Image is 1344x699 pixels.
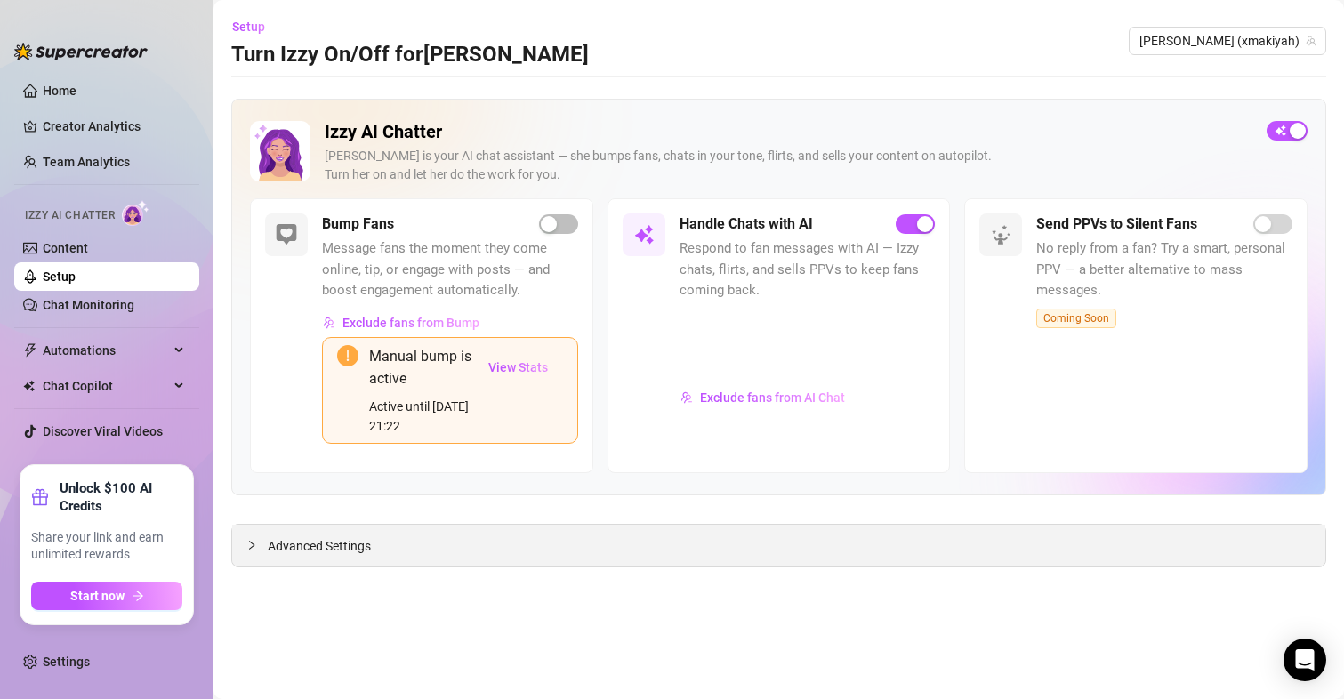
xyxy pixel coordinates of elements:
span: No reply from a fan? Try a smart, personal PPV — a better alternative to mass messages. [1036,238,1292,301]
span: Advanced Settings [268,536,371,556]
img: svg%3e [990,224,1011,245]
button: Setup [231,12,279,41]
h5: Send PPVs to Silent Fans [1036,213,1197,235]
a: Setup [43,269,76,284]
span: gift [31,488,49,506]
img: AI Chatter [122,200,149,226]
span: Chat Copilot [43,372,169,400]
a: Chat Monitoring [43,298,134,312]
div: Manual bump is active [369,345,473,390]
img: logo-BBDzfeDw.svg [14,43,148,60]
span: thunderbolt [23,343,37,358]
h3: Turn Izzy On/Off for [PERSON_NAME] [231,41,589,69]
span: arrow-right [132,590,144,602]
a: Settings [43,655,90,669]
span: Respond to fan messages with AI — Izzy chats, flirts, and sells PPVs to keep fans coming back. [680,238,936,301]
span: Setup [232,20,265,34]
div: Active until [DATE] 21:22 [369,397,473,436]
a: Home [43,84,76,98]
span: collapsed [246,540,257,550]
span: View Stats [488,360,548,374]
button: View Stats [473,345,563,390]
div: collapsed [246,535,268,555]
span: Start now [70,589,125,603]
span: exclamation-circle [337,345,358,366]
span: Exclude fans from Bump [342,316,479,330]
button: Exclude fans from AI Chat [680,383,846,412]
span: Coming Soon [1036,309,1116,328]
img: Izzy AI Chatter [250,121,310,181]
span: Message fans the moment they come online, tip, or engage with posts — and boost engagement automa... [322,238,578,301]
span: team [1306,36,1316,46]
h2: Izzy AI Chatter [325,121,1252,143]
h5: Bump Fans [322,213,394,235]
img: svg%3e [633,224,655,245]
span: Exclude fans from AI Chat [700,390,845,405]
h5: Handle Chats with AI [680,213,813,235]
button: Exclude fans from Bump [322,309,480,337]
a: Discover Viral Videos [43,424,163,438]
img: svg%3e [680,391,693,404]
span: Izzy AI Chatter [25,207,115,224]
span: Automations [43,336,169,365]
div: [PERSON_NAME] is your AI chat assistant — she bumps fans, chats in your tone, flirts, and sells y... [325,147,1252,184]
a: Team Analytics [43,155,130,169]
img: svg%3e [276,224,297,245]
img: Chat Copilot [23,380,35,392]
div: Open Intercom Messenger [1284,639,1326,681]
a: Creator Analytics [43,112,185,141]
button: Start nowarrow-right [31,582,182,610]
a: Content [43,241,88,255]
span: maki (xmakiyah) [1139,28,1316,54]
strong: Unlock $100 AI Credits [60,479,182,515]
img: svg%3e [323,317,335,329]
span: Share your link and earn unlimited rewards [31,529,182,564]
